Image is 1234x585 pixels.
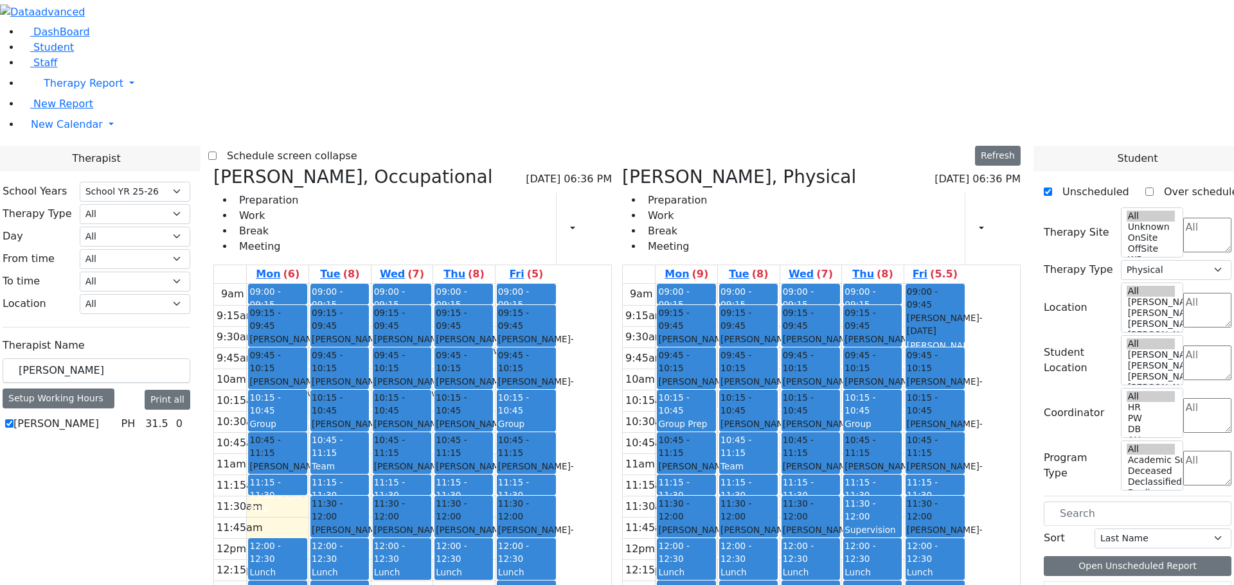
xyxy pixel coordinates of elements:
[658,566,714,579] div: Lunch
[436,523,492,550] div: [PERSON_NAME]
[312,375,368,401] div: [PERSON_NAME]
[374,497,430,523] span: 11:30 - 12:00
[658,460,714,486] div: [PERSON_NAME]
[436,417,492,444] div: [PERSON_NAME]
[907,417,963,444] div: [PERSON_NAME]
[498,417,555,430] div: Group
[783,433,839,460] span: 10:45 - 11:15
[312,566,368,579] div: Lunch
[720,391,776,417] span: 10:15 - 10:45
[1127,487,1176,498] option: Declines
[1052,182,1129,202] label: Unscheduled
[658,541,689,564] span: 12:00 - 12:30
[3,184,67,199] label: School Years
[1013,218,1021,239] div: Delete
[214,308,258,324] div: 9:15am
[1127,308,1176,319] option: [PERSON_NAME] 4
[312,497,368,523] span: 11:30 - 12:00
[312,477,343,500] span: 11:15 - 11:30
[783,497,839,523] span: 11:30 - 12:00
[436,349,492,375] span: 09:45 - 10:15
[377,265,427,283] a: August 20, 2025
[234,223,298,239] li: Break
[374,433,430,460] span: 10:45 - 11:15
[1044,502,1231,526] input: Search
[783,477,814,500] span: 11:15 - 11:30
[214,414,265,430] div: 10:30am
[374,477,405,500] span: 11:15 - 11:30
[720,435,751,458] span: 10:45 - 11:15
[1127,382,1176,393] option: [PERSON_NAME] 2
[249,541,280,564] span: 12:00 - 12:30
[990,218,996,240] div: Report
[441,265,487,283] a: August 21, 2025
[214,329,258,345] div: 9:30am
[436,391,492,417] span: 10:15 - 10:45
[623,308,667,324] div: 9:15am
[850,265,895,283] a: August 21, 2025
[374,460,430,486] div: [PERSON_NAME]
[720,306,776,333] span: 09:15 - 09:45
[783,523,839,550] div: [PERSON_NAME]
[623,393,674,408] div: 10:15am
[436,333,492,372] div: [PERSON_NAME] [PERSON_NAME]
[1117,151,1158,166] span: Student
[312,435,343,458] span: 10:45 - 11:15
[1127,391,1176,402] option: All
[436,541,467,564] span: 12:00 - 12:30
[214,541,249,557] div: 12pm
[604,218,612,239] div: Delete
[249,286,280,310] span: 09:00 - 09:15
[312,541,343,564] span: 12:00 - 12:30
[1044,556,1231,576] button: Open Unscheduled Report
[253,265,302,283] a: August 18, 2025
[214,393,265,408] div: 10:15am
[720,349,776,375] span: 09:45 - 10:15
[31,118,103,130] span: New Calendar
[623,329,667,345] div: 9:30am
[845,306,900,333] span: 09:15 - 09:45
[907,460,963,486] div: [PERSON_NAME]
[498,376,574,399] span: - [DATE]
[643,208,707,223] li: Work
[234,208,298,223] li: Work
[21,57,57,69] a: Staff
[436,433,492,460] span: 10:45 - 11:15
[312,286,343,310] span: 09:00 - 09:15
[658,306,714,333] span: 09:15 - 09:45
[907,349,963,375] span: 09:45 - 10:15
[498,477,529,500] span: 11:15 - 11:30
[498,392,529,415] span: 10:15 - 10:45
[3,358,190,383] input: Search
[907,523,963,550] div: [PERSON_NAME]
[498,460,555,486] div: [PERSON_NAME]
[720,417,776,444] div: [PERSON_NAME]
[249,306,305,333] span: 09:15 - 09:45
[658,349,714,375] span: 09:45 - 10:15
[692,266,709,282] label: (9)
[845,566,900,579] div: Lunch
[407,266,424,282] label: (7)
[498,334,574,357] span: - [DATE]
[907,311,963,338] div: [PERSON_NAME]
[374,333,430,359] div: [PERSON_NAME]
[3,206,72,222] label: Therapy Type
[907,391,963,417] span: 10:15 - 10:45
[214,499,265,514] div: 11:30am
[249,417,305,430] div: Group
[1044,345,1113,376] label: Student Location
[498,525,574,548] span: - [DATE]
[720,460,776,486] div: Team Meeting
[249,392,280,415] span: 10:15 - 10:45
[783,375,839,401] div: [PERSON_NAME]
[623,541,657,557] div: 12pm
[312,460,368,486] div: Team Meeting
[623,414,674,430] div: 10:30am
[783,541,814,564] span: 12:00 - 12:30
[1044,450,1113,481] label: Program Type
[783,417,839,444] div: [PERSON_NAME]
[214,351,258,366] div: 9:45am
[845,523,900,536] div: Supervision
[13,416,99,432] label: [PERSON_NAME]
[234,193,298,208] li: Preparation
